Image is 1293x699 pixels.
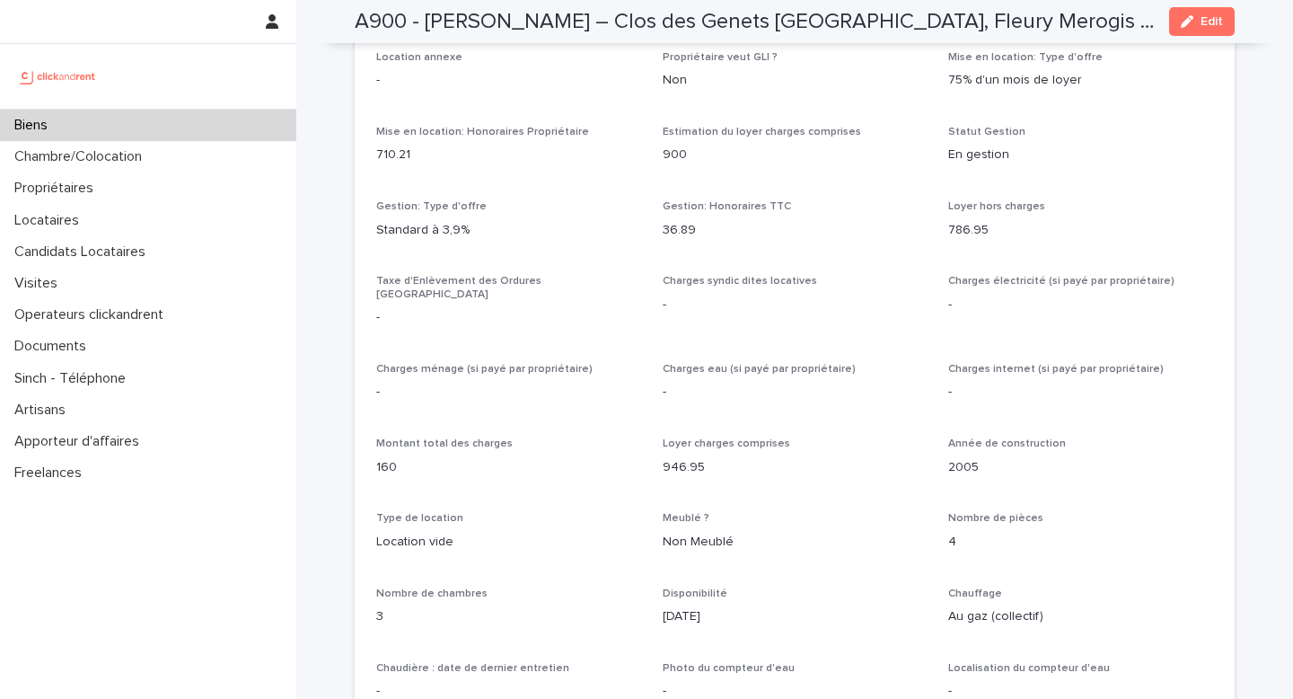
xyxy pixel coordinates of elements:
[663,663,795,674] span: Photo du compteur d'eau
[7,306,178,323] p: Operateurs clickandrent
[948,663,1110,674] span: Localisation du compteur d'eau
[7,212,93,229] p: Locataires
[663,364,856,375] span: Charges eau (si payé par propriétaire)
[376,383,641,402] p: -
[948,438,1066,449] span: Année de construction
[7,338,101,355] p: Documents
[948,127,1025,137] span: Statut Gestion
[7,148,156,165] p: Chambre/Colocation
[663,383,928,402] p: -
[376,533,641,552] p: Location vide
[14,58,101,94] img: UCB0brd3T0yccxBKYDjQ
[1201,15,1223,28] span: Edit
[663,296,928,314] p: -
[7,402,80,419] p: Artisans
[663,458,928,477] p: 946.95
[663,201,791,212] span: Gestion: Honoraires TTC
[948,221,1213,240] p: 786.95
[376,438,513,449] span: Montant total des charges
[7,180,108,197] p: Propriétaires
[376,513,463,524] span: Type de location
[376,458,641,477] p: 160
[948,146,1213,164] p: En gestion
[376,663,569,674] span: Chaudière : date de dernier entretien
[376,221,641,240] p: Standard à 3,9%
[376,127,589,137] span: Mise en location: Honoraires Propriétaire
[663,146,928,164] p: 900
[663,607,928,626] p: [DATE]
[376,607,641,626] p: 3
[7,370,140,387] p: Sinch - Téléphone
[7,465,96,482] p: Freelances
[7,275,72,292] p: Visites
[376,308,641,327] p: -
[663,276,817,287] span: Charges syndic dites locatives
[1169,7,1235,36] button: Edit
[948,52,1103,63] span: Mise en location: Type d'offre
[663,221,928,240] p: 36.89
[7,433,154,450] p: Apporteur d'affaires
[948,276,1174,287] span: Charges électricité (si payé par propriétaire)
[948,458,1213,477] p: 2005
[948,588,1002,599] span: Chauffage
[663,52,778,63] span: Propriétaire veut GLI ?
[376,201,487,212] span: Gestion: Type d'offre
[948,201,1045,212] span: Loyer hors charges
[948,383,1213,402] p: -
[376,146,641,164] p: 710.21
[376,71,641,90] p: -
[948,364,1164,375] span: Charges internet (si payé par propriétaire)
[663,71,928,90] p: Non
[948,607,1213,626] p: Au gaz (collectif)
[376,52,462,63] span: Location annexe
[7,117,62,134] p: Biens
[948,533,1213,552] p: 4
[948,71,1213,90] p: 75% d'un mois de loyer
[663,513,709,524] span: Meublé ?
[948,296,1213,314] p: -
[663,127,861,137] span: Estimation du loyer charges comprises
[376,364,593,375] span: Charges ménage (si payé par propriétaire)
[948,513,1043,524] span: Nombre de pièces
[376,276,541,299] span: Taxe d'Enlèvement des Ordures [GEOGRAPHIC_DATA]
[355,9,1155,35] h2: A900 - Joncs Marins – Clos des Genets rue de la Coulée Verte, Fleury Merogis 91700
[663,588,727,599] span: Disponibilité
[663,438,790,449] span: Loyer charges comprises
[663,533,928,552] p: Non Meublé
[376,588,488,599] span: Nombre de chambres
[7,243,160,261] p: Candidats Locataires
